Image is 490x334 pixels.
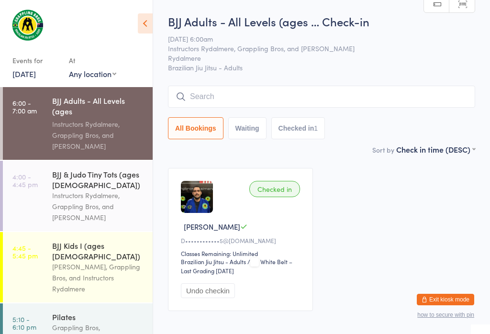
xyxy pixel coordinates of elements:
div: Events for [12,53,59,68]
input: Search [168,86,475,108]
time: 4:45 - 5:45 pm [12,244,38,259]
div: Instructors Rydalmere, Grappling Bros, and [PERSON_NAME] [52,119,145,152]
div: Check in time (DESC) [396,144,475,155]
a: 6:00 -7:00 amBJJ Adults - All Levels (ages [DEMOGRAPHIC_DATA]+)Instructors Rydalmere, Grappling B... [3,87,153,160]
button: how to secure with pin [417,312,474,318]
div: Instructors Rydalmere, Grappling Bros, and [PERSON_NAME] [52,190,145,223]
div: Pilates [52,312,145,322]
div: BJJ Adults - All Levels (ages [DEMOGRAPHIC_DATA]+) [52,95,145,119]
span: Rydalmere [168,53,460,63]
span: [DATE] 6:00am [168,34,460,44]
div: Any location [69,68,116,79]
div: At [69,53,116,68]
div: BJJ Kids I (ages [DEMOGRAPHIC_DATA]) [52,240,145,261]
img: Grappling Bros Rydalmere [10,7,45,43]
button: Waiting [228,117,267,139]
h2: BJJ Adults - All Levels (ages … Check-in [168,13,475,29]
span: [PERSON_NAME] [184,222,240,232]
time: 4:00 - 4:45 pm [12,173,38,188]
div: Checked in [249,181,300,197]
span: Instructors Rydalmere, Grappling Bros, and [PERSON_NAME] [168,44,460,53]
a: 4:00 -4:45 pmBJJ & Judo Tiny Tots (ages [DEMOGRAPHIC_DATA])Instructors Rydalmere, Grappling Bros,... [3,161,153,231]
label: Sort by [372,145,394,155]
button: All Bookings [168,117,223,139]
time: 5:10 - 6:10 pm [12,315,36,331]
img: image1723755408.png [181,181,213,213]
div: [PERSON_NAME], Grappling Bros, and Instructors Rydalmere [52,261,145,294]
div: 1 [314,124,318,132]
button: Checked in1 [271,117,325,139]
a: [DATE] [12,68,36,79]
a: 4:45 -5:45 pmBJJ Kids I (ages [DEMOGRAPHIC_DATA])[PERSON_NAME], Grappling Bros, and Instructors R... [3,232,153,302]
div: Brazilian Jiu Jitsu - Adults [181,257,246,266]
button: Undo checkin [181,283,235,298]
button: Exit kiosk mode [417,294,474,305]
div: BJJ & Judo Tiny Tots (ages [DEMOGRAPHIC_DATA]) [52,169,145,190]
span: Brazilian Jiu Jitsu - Adults [168,63,475,72]
div: Classes Remaining: Unlimited [181,249,303,257]
time: 6:00 - 7:00 am [12,99,37,114]
div: D••••••••••••5@[DOMAIN_NAME] [181,236,303,245]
